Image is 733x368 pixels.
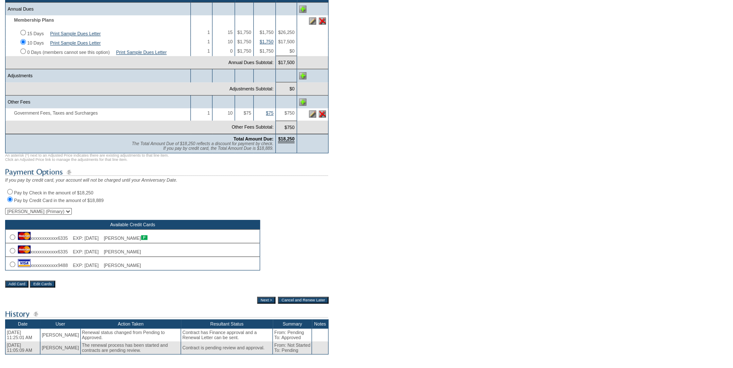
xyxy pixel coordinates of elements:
td: Annual Dues Subtotal: [6,56,276,69]
span: The Total Amount Due of $18,250 reflects a discount for payment by check. If you pay by credit ca... [132,141,273,151]
b: Membership Plans [14,17,54,22]
img: Delete this line item [319,110,326,118]
span: xxxxxxxxxxxx6335 EXP: [DATE] [PERSON_NAME] [18,236,147,241]
img: Add Other Fees line item [299,98,306,106]
span: $750 [284,110,294,115]
label: Pay by Credit Card in the amount of $18,889 [14,198,104,203]
img: icon_primary.gif [141,235,147,240]
input: Next > [257,297,275,303]
input: Cancel and Renew Later [278,297,328,303]
span: 1 [207,30,210,35]
img: subTtlPaymentOptions.gif [5,167,328,177]
label: Pay by Check in the amount of $18,250 [14,190,93,195]
span: 10 [228,39,233,44]
a: $75 [266,110,274,115]
td: Renewal status changed from Pending to Approved. [80,329,181,341]
label: 10 Days [27,40,44,45]
img: Edit this line item [309,17,316,25]
span: Government Fees, Taxes and Surcharges [8,110,102,115]
th: Notes [312,319,328,329]
input: Edit Cards [30,281,55,287]
span: $18,250 [278,136,294,143]
span: $17,500 [278,39,294,44]
label: 0 Days (members cannot see this option) [27,50,110,55]
img: icon_cc_mc.gif [18,232,31,240]
th: Resultant Status [181,319,273,329]
a: Print Sample Dues Letter [50,40,101,45]
td: $0 [276,82,297,96]
a: Print Sample Dues Letter [116,50,167,55]
td: Other Fees Subtotal: [6,121,276,134]
th: Action Taken [80,319,181,329]
span: If you pay by credit card, your account will not be charged until your Anniversary Date. [5,177,177,183]
td: [DATE] 11:25:01 AM [6,329,40,341]
a: Print Sample Dues Letter [50,31,101,36]
td: Contract is pending review and approval. [181,341,273,354]
span: $1,750 [237,30,251,35]
img: Add Adjustments line item [299,72,306,79]
th: Available Credit Cards [6,220,260,229]
td: $750 [276,121,297,134]
td: Adjustments [6,69,191,82]
img: Edit this line item [309,110,316,118]
td: The renewal process has been started and contracts are pending review. [80,341,181,354]
span: 1 [207,110,210,115]
img: subTtlHistory.gif [5,309,328,319]
td: Contract has Finance approval and a Renewal Letter can be sent. [181,329,273,341]
td: [DATE] 11:05:09 AM [6,341,40,354]
span: An asterisk (*) next to an Adjusted Price indicates there are existing adjustments to that line i... [5,153,169,162]
span: 1 [207,48,210,53]
label: 15 Days [27,31,44,36]
th: User [40,319,81,329]
td: Other Fees [6,96,191,109]
span: $1,750 [260,48,274,53]
td: [PERSON_NAME] [40,341,81,354]
th: Date [6,319,40,329]
span: $0 [289,48,294,53]
td: Annual Dues [6,3,191,16]
span: 0 [230,48,232,53]
span: xxxxxxxxxxxx9488 EXP: [DATE] [PERSON_NAME] [18,263,141,268]
td: Total Amount Due: [6,134,276,153]
span: $1,750 [260,30,274,35]
a: $1,750 [260,39,274,44]
input: Add Card [5,281,28,287]
span: 1 [207,39,210,44]
td: $17,500 [276,56,297,69]
img: icon_cc_mc.gif [18,245,31,253]
span: 10 [228,110,233,115]
span: 15 [228,30,233,35]
span: $75 [243,110,251,115]
td: [PERSON_NAME] [40,329,81,341]
span: $1,750 [237,48,251,53]
td: From: Pending To: Approved [273,329,312,341]
span: $26,250 [278,30,294,35]
img: Delete this line item [319,17,326,25]
span: $1,750 [237,39,251,44]
span: xxxxxxxxxxxx6335 EXP: [DATE] [PERSON_NAME] [18,249,141,254]
th: Summary [273,319,312,329]
img: Add Annual Dues line item [299,6,306,13]
td: From: Not Started To: Pending [273,341,312,354]
td: Adjustments Subtotal: [6,82,276,96]
img: icon_cc_visa.gif [18,259,31,267]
